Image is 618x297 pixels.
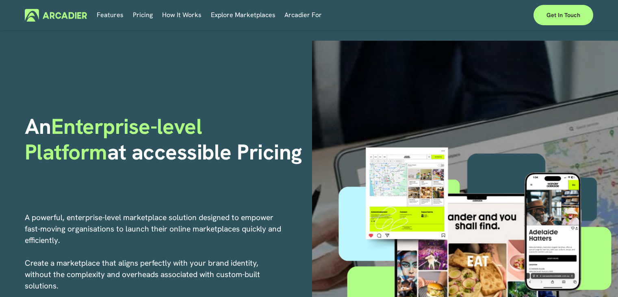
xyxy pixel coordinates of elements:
a: folder dropdown [284,9,322,22]
iframe: Chat Widget [577,258,618,297]
a: Pricing [133,9,153,22]
span: How It Works [162,9,202,21]
span: Enterprise-level Platform [25,112,208,166]
a: Get in touch [533,5,593,25]
span: Arcadier For [284,9,322,21]
img: Arcadier [25,9,87,22]
a: folder dropdown [162,9,202,22]
a: Features [97,9,124,22]
h1: An at accessible Pricing [25,114,306,165]
a: Explore Marketplaces [211,9,275,22]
